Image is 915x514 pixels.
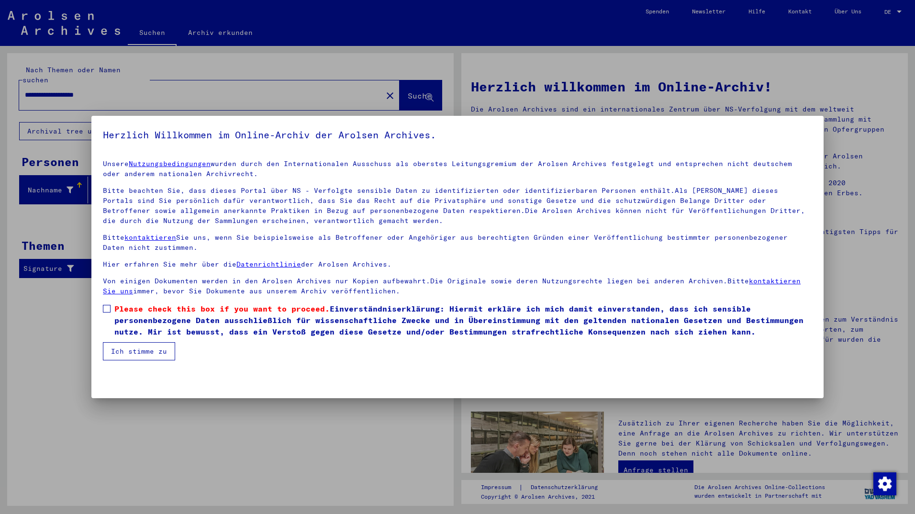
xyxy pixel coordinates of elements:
p: Von einigen Dokumenten werden in den Arolsen Archives nur Kopien aufbewahrt.Die Originale sowie d... [103,276,812,296]
a: kontaktieren [124,233,176,242]
a: Datenrichtlinie [236,260,301,268]
p: Bitte beachten Sie, dass dieses Portal über NS - Verfolgte sensible Daten zu identifizierten oder... [103,186,812,226]
span: Einverständniserklärung: Hiermit erkläre ich mich damit einverstanden, dass ich sensible personen... [114,303,812,337]
p: Hier erfahren Sie mehr über die der Arolsen Archives. [103,259,812,269]
a: Nutzungsbedingungen [129,159,211,168]
button: Ich stimme zu [103,342,175,360]
img: Zustimmung ändern [873,472,896,495]
p: Unsere wurden durch den Internationalen Ausschuss als oberstes Leitungsgremium der Arolsen Archiv... [103,159,812,179]
a: kontaktieren Sie uns [103,277,801,295]
span: Please check this box if you want to proceed. [114,304,330,313]
p: Bitte Sie uns, wenn Sie beispielsweise als Betroffener oder Angehöriger aus berechtigten Gründen ... [103,233,812,253]
h5: Herzlich Willkommen im Online-Archiv der Arolsen Archives. [103,127,812,143]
